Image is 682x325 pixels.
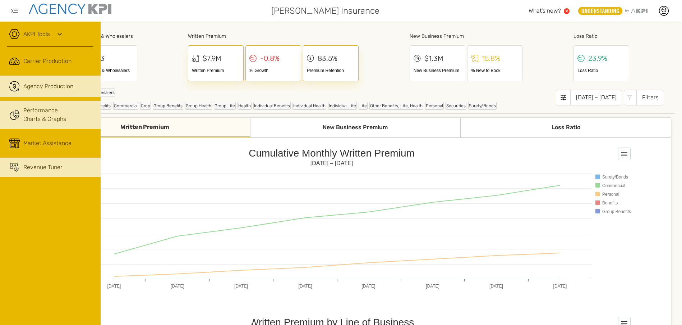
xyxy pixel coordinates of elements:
[573,32,629,40] div: Loss Ratio
[234,284,248,289] text: [DATE]
[529,7,561,14] span: What’s new?
[45,89,497,100] div: Filters:
[602,175,628,180] text: Surety/Bonds
[424,53,443,64] div: $1.3M
[570,90,622,105] div: [DATE] – [DATE]
[171,284,184,289] text: [DATE]
[636,90,664,105] div: Filters
[82,32,137,40] div: Carriers & Wholesalers
[556,90,622,105] button: [DATE] – [DATE]
[369,102,423,110] div: Other Benefits, Life, Health
[602,209,631,214] text: Group Benefits
[602,200,618,206] text: Benefits
[253,102,291,110] div: Individual Benefits
[307,67,355,74] div: Premium Retention
[94,102,111,110] div: Benefits
[29,4,111,14] img: agencykpi-logo-550x69-2d9e3fa8.png
[271,4,379,17] span: [PERSON_NAME] Insurance
[214,102,236,110] div: Group Life
[602,183,625,188] text: Commercial
[482,53,500,64] div: 15.8%
[249,148,415,159] text: Cumulative Monthly Written Premium
[410,32,523,40] div: New Business Premium
[249,67,297,74] div: % Growth
[468,102,497,110] div: Surety/Bonds
[489,284,503,289] text: [DATE]
[577,67,625,74] div: Loss Ratio
[40,118,250,137] div: Written Premium
[23,30,50,39] a: AKPI Tools
[414,67,461,74] div: New Business Premium
[361,284,375,289] text: [DATE]
[23,82,73,91] span: Agency Production
[250,118,460,137] div: New Business Premium
[310,160,353,166] text: [DATE] – [DATE]
[23,139,72,148] span: Market Assistance
[113,102,138,110] div: Commercial
[588,53,607,64] div: 23.9%
[602,192,619,197] text: Personal
[566,9,568,13] text: 2
[23,163,63,172] span: Revenue Tuner
[564,8,570,14] a: 2
[107,284,121,289] text: [DATE]
[86,67,133,74] div: Carriers & Wholesalers
[298,284,312,289] text: [DATE]
[238,102,252,110] div: Health
[624,90,664,105] button: Filters
[461,118,671,137] div: Loss Ratio
[446,102,466,110] div: Securities
[140,102,151,110] div: Crop
[426,284,439,289] text: [DATE]
[292,102,326,110] div: Individual Health
[203,53,221,64] div: $7.9M
[318,53,337,64] div: 83.5%
[185,102,212,110] div: Group Health
[192,67,240,74] div: Written Premium
[260,53,280,64] div: -0.8%
[188,32,359,40] div: Written Premium
[553,284,567,289] text: [DATE]
[153,102,183,110] div: Group Benefits
[328,102,357,110] div: Individual Life
[471,67,519,74] div: % New to Book
[45,102,497,110] div: Line of Business Filters:
[425,102,444,110] div: Personal
[359,102,368,110] div: Life
[23,57,72,66] span: Carrier Production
